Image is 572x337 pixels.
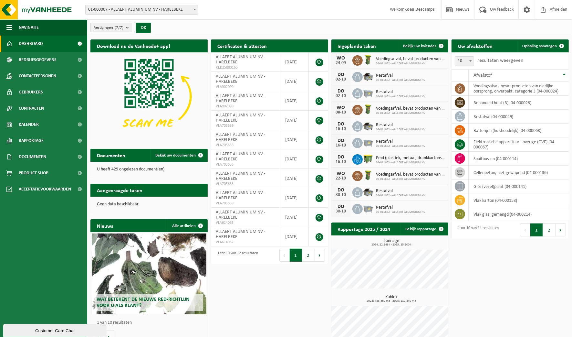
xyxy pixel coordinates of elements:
[97,297,190,308] span: Wat betekent de nieuwe RED-richtlijn voor u als klant?
[335,204,348,209] div: DO
[363,54,374,65] img: WB-0060-HPE-GN-50
[477,58,523,63] label: resultaten weergeven
[216,123,276,128] span: VLA705659
[403,44,436,48] span: Bekijk uw kalender
[280,52,309,72] td: [DATE]
[469,152,569,166] td: spuitbussen (04-000114)
[216,152,265,162] span: ALLAERT ALUMINIUM NV - HARELBEKE
[455,56,474,66] span: 10
[376,73,426,78] span: Restafval
[335,122,348,127] div: DO
[280,188,309,208] td: [DATE]
[520,223,530,236] button: Previous
[280,91,309,111] td: [DATE]
[469,137,569,152] td: elektronische apparatuur - overige (OVE) (04-000067)
[280,111,309,130] td: [DATE]
[363,104,374,115] img: WB-0060-HPE-GN-50
[530,223,543,236] button: 1
[376,139,426,144] span: Restafval
[335,110,348,115] div: 08-10
[216,113,265,123] span: ALLAERT ALUMINIUM NV - HARELBEKE
[3,323,108,337] iframe: chat widget
[469,179,569,193] td: gips (vezel)plaat (04-000141)
[376,156,445,161] span: Pmd (plastiek, metaal, drankkartons) (bedrijven)
[92,234,206,314] a: Wat betekent de nieuwe RED-richtlijn voor u als klant?
[216,104,276,109] span: VLA902098
[214,248,258,262] div: 1 tot 10 van 12 resultaten
[19,36,43,52] span: Dashboard
[455,57,474,66] span: 10
[216,190,265,201] span: ALLAERT ALUMINIUM NV - HARELBEKE
[404,7,435,12] strong: Koen Descamps
[335,176,348,181] div: 22-10
[290,249,302,262] button: 1
[94,23,123,33] span: Vestigingen
[216,171,265,181] span: ALLAERT ALUMINIUM NV - HARELBEKE
[280,227,309,246] td: [DATE]
[469,124,569,137] td: batterijen (huishoudelijk) (04-000063)
[315,249,325,262] button: Next
[376,123,426,128] span: Restafval
[19,165,48,181] span: Product Shop
[19,181,71,197] span: Acceptatievoorwaarden
[335,209,348,214] div: 30-10
[469,166,569,179] td: cellenbeton, niet-gewapend (04-000136)
[469,207,569,221] td: vlak glas, gemengd (04-000214)
[19,133,44,149] span: Rapportage
[216,93,265,103] span: ALLAERT ALUMINIUM NV - HARELBEKE
[216,181,276,187] span: VLA705653
[19,116,39,133] span: Kalender
[216,229,265,239] span: ALLAERT ALUMINIUM NV - HARELBEKE
[216,55,265,65] span: ALLAERT ALUMINIUM NV - HARELBEKE
[335,89,348,94] div: DO
[335,171,348,176] div: WO
[216,132,265,142] span: ALLAERT ALUMINIUM NV - HARELBEKE
[363,153,374,164] img: WB-1100-HPE-GN-50
[335,188,348,193] div: DO
[335,56,348,61] div: WO
[469,96,569,110] td: behandeld hout (B) (04-000028)
[86,5,198,14] span: 01-000007 - ALLAERT ALUMINIUM NV - HARELBEKE
[376,177,445,181] span: 02-011652 - ALLAERT ALUMINIUM NV
[376,78,426,82] span: 02-011652 - ALLAERT ALUMINIUM NV
[376,106,445,111] span: Voedingsafval, bevat producten van dierlijke oorsprong, onverpakt, categorie 3
[522,44,557,48] span: Ophaling aanvragen
[335,193,348,197] div: 30-10
[398,39,448,52] a: Bekijk uw kalender
[335,77,348,82] div: 02-10
[363,203,374,214] img: WB-2500-GAL-GY-01
[335,61,348,65] div: 24-09
[216,143,276,148] span: VLA705655
[216,220,276,225] span: VLA614063
[216,210,265,220] span: ALLAERT ALUMINIUM NV - HARELBEKE
[335,299,449,303] span: 2024: 443,360 m3 - 2025: 112,440 m3
[335,143,348,148] div: 16-10
[97,321,204,325] p: 1 van 10 resultaten
[455,223,499,237] div: 1 tot 10 van 14 resultaten
[90,23,132,32] button: Vestigingen(7/7)
[97,167,201,172] p: U heeft 429 ongelezen document(en).
[302,249,315,262] button: 2
[363,186,374,197] img: WB-5000-GAL-GY-01
[335,105,348,110] div: WO
[335,295,449,303] h3: Kubiek
[331,223,397,235] h2: Rapportage 2025 / 2024
[19,149,46,165] span: Documenten
[335,160,348,164] div: 16-10
[19,68,56,84] span: Contactpersonen
[517,39,568,52] a: Ophaling aanvragen
[376,194,426,198] span: 02-011652 - ALLAERT ALUMINIUM NV
[376,62,445,66] span: 02-011652 - ALLAERT ALUMINIUM NV
[452,39,499,52] h2: Uw afvalstoffen
[376,189,426,194] span: Restafval
[216,240,276,245] span: VLA614062
[90,52,208,140] img: Download de VHEPlus App
[19,52,57,68] span: Bedrijfsgegevens
[469,82,569,96] td: voedingsafval, bevat producten van dierlijke oorsprong, onverpakt, categorie 3 (04-000024)
[90,184,149,196] h2: Aangevraagde taken
[543,223,556,236] button: 2
[335,155,348,160] div: DO
[90,39,177,52] h2: Download nu de Vanheede+ app!
[469,193,569,207] td: vlak karton (04-000158)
